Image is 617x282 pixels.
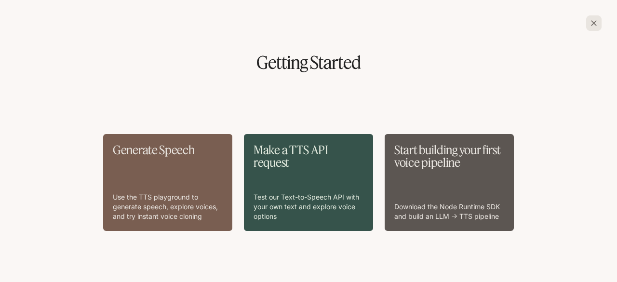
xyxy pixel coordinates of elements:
[15,54,602,71] h1: Getting Started
[244,134,373,231] a: Make a TTS API requestTest our Text-to-Speech API with your own text and explore voice options
[254,144,363,169] p: Make a TTS API request
[394,144,504,169] p: Start building your first voice pipeline
[394,202,504,221] p: Download the Node Runtime SDK and build an LLM → TTS pipeline
[113,192,223,221] p: Use the TTS playground to generate speech, explore voices, and try instant voice cloning
[254,192,363,221] p: Test our Text-to-Speech API with your own text and explore voice options
[103,134,232,231] a: Generate SpeechUse the TTS playground to generate speech, explore voices, and try instant voice c...
[113,144,223,156] p: Generate Speech
[385,134,514,231] a: Start building your first voice pipelineDownload the Node Runtime SDK and build an LLM → TTS pipe...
